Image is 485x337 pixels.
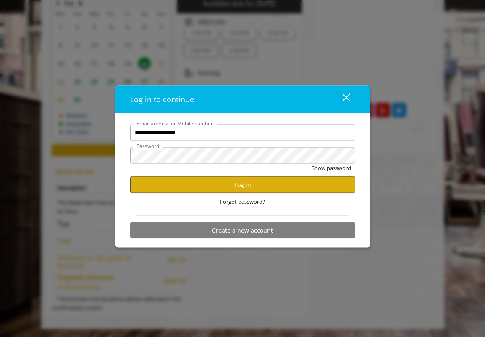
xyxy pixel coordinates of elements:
button: Log in [130,176,355,193]
button: Show password [312,163,351,172]
input: Password [130,147,355,163]
span: Forgot password? [220,197,265,206]
button: close dialog [327,91,355,108]
label: Email address or Mobile number [132,119,217,127]
button: Create a new account [130,222,355,238]
div: close dialog [333,93,349,106]
label: Password [132,142,163,150]
span: Log in to continue [130,94,194,104]
input: Email address or Mobile number [130,124,355,141]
